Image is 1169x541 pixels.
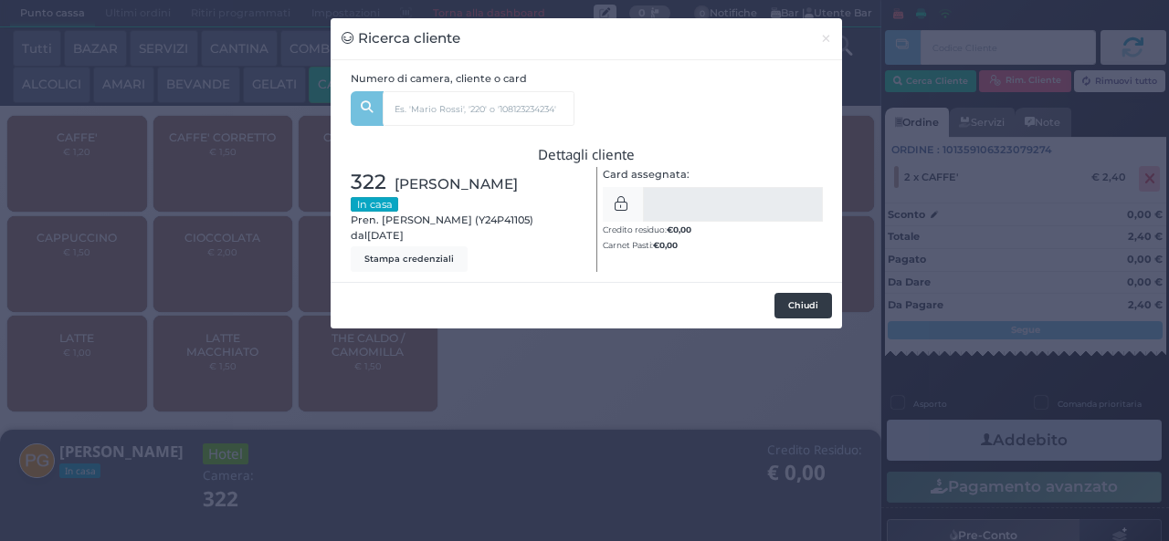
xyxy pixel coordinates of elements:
h3: Ricerca cliente [342,28,461,49]
button: Chiudi [810,18,842,59]
small: Carnet Pasti: [603,240,678,250]
span: [DATE] [367,228,404,244]
button: Stampa credenziali [351,246,468,272]
button: Chiudi [774,293,832,318]
span: × [820,28,832,48]
h3: Dettagli cliente [351,147,823,162]
small: In casa [351,197,398,212]
span: [PERSON_NAME] [395,173,518,194]
b: € [667,224,691,234]
b: € [653,240,678,250]
div: Pren. [PERSON_NAME] (Y24P41105) dal [342,167,587,272]
span: 0,00 [673,224,691,235]
span: 322 [351,167,386,198]
label: Card assegnata: [603,167,690,182]
small: Credito residuo: [603,224,691,234]
span: 0,00 [659,239,678,251]
input: Es. 'Mario Rossi', '220' o '108123234234' [383,91,574,126]
label: Numero di camera, cliente o card [351,71,527,87]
